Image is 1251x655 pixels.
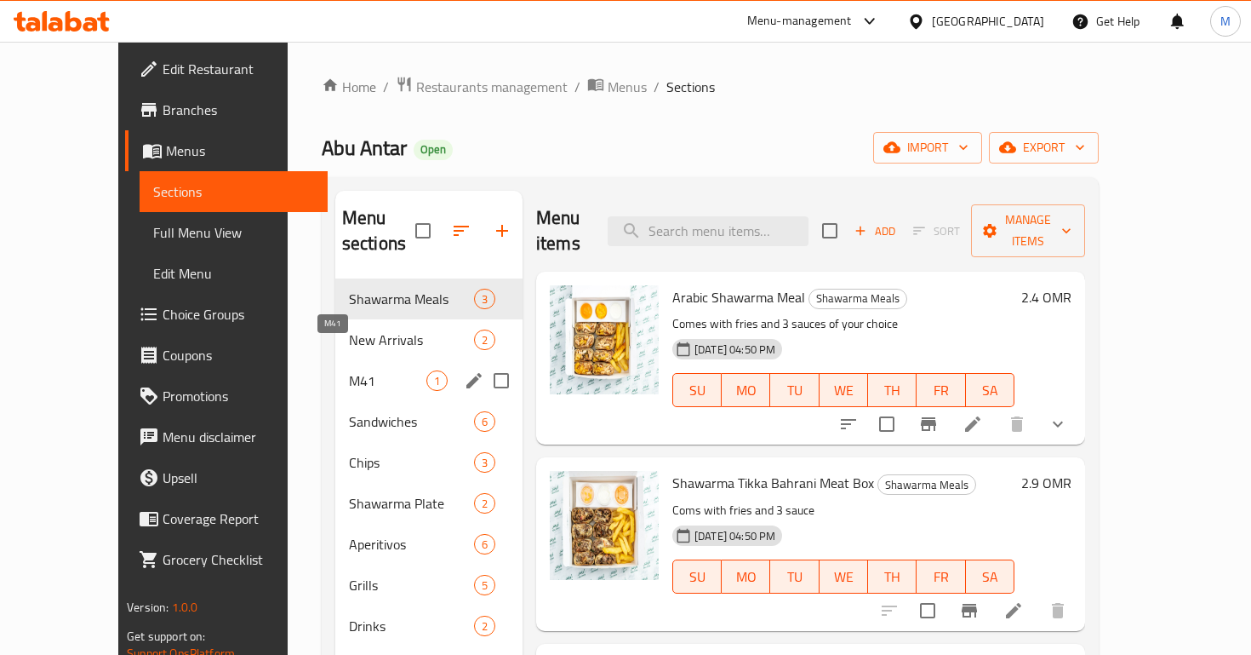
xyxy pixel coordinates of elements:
[680,565,715,589] span: SU
[475,618,494,635] span: 2
[335,606,523,646] div: Drinks2
[125,376,327,417] a: Promotions
[163,59,313,79] span: Edit Restaurant
[140,212,327,253] a: Full Menu View
[475,537,494,553] span: 6
[966,560,1014,594] button: SA
[125,130,327,171] a: Menus
[654,77,660,97] li: /
[335,483,523,524] div: Shawarma Plate2
[474,534,495,554] div: items
[163,100,313,120] span: Branches
[335,565,523,606] div: Grills5
[426,371,448,391] div: items
[163,345,313,365] span: Coupons
[482,210,523,251] button: Add section
[777,565,812,589] span: TU
[335,279,523,319] div: Shawarma Meals3
[335,360,523,401] div: M411edit
[125,49,327,89] a: Edit Restaurant
[349,289,474,309] div: Shawarma Meals
[349,493,474,514] span: Shawarma Plate
[349,452,474,473] span: Chips
[127,625,205,647] span: Get support on:
[335,401,523,442] div: Sandwiches6
[852,221,898,241] span: Add
[475,414,494,430] span: 6
[322,77,376,97] a: Home
[474,452,495,473] div: items
[322,76,1099,98] nav: breadcrumb
[163,508,313,529] span: Coverage Report
[808,289,907,309] div: Shawarma Meals
[722,560,770,594] button: MO
[973,565,1008,589] span: SA
[910,593,945,629] span: Select to update
[932,12,1044,31] div: [GEOGRAPHIC_DATA]
[125,335,327,376] a: Coupons
[608,216,808,246] input: search
[875,378,910,403] span: TH
[475,455,494,471] span: 3
[971,204,1085,257] button: Manage items
[125,89,327,130] a: Branches
[125,417,327,457] a: Menu disclaimer
[475,332,494,348] span: 2
[777,378,812,403] span: TU
[140,253,327,294] a: Edit Menu
[1021,285,1071,309] h6: 2.4 OMR
[949,590,990,631] button: Branch-specific-item
[747,11,852,32] div: Menu-management
[474,616,495,636] div: items
[163,386,313,406] span: Promotions
[672,500,1014,521] p: Coms with fries and 3 sauce
[461,368,487,394] button: edit
[973,378,1008,403] span: SA
[416,77,568,97] span: Restaurants management
[383,77,389,97] li: /
[163,549,313,570] span: Grocery Checklist
[820,560,868,594] button: WE
[163,427,313,447] span: Menu disclaimer
[474,493,495,514] div: items
[536,205,587,256] h2: Menu items
[474,289,495,309] div: items
[887,137,968,158] span: import
[125,539,327,580] a: Grocery Checklist
[917,373,965,407] button: FR
[875,565,910,589] span: TH
[878,475,975,495] span: Shawarma Meals
[877,474,976,495] div: Shawarma Meals
[1003,600,1024,621] a: Edit menu item
[672,284,805,310] span: Arabic Shawarma Meal
[140,171,327,212] a: Sections
[349,616,474,636] span: Drinks
[349,575,474,595] span: Grills
[349,371,426,391] span: M41
[125,498,327,539] a: Coverage Report
[1037,404,1078,445] button: show more
[770,560,819,594] button: TU
[474,575,495,595] div: items
[587,76,647,98] a: Menus
[680,378,715,403] span: SU
[923,378,958,403] span: FR
[989,132,1099,164] button: export
[349,411,474,432] div: Sandwiches
[574,77,580,97] li: /
[672,560,722,594] button: SU
[770,373,819,407] button: TU
[963,414,983,434] a: Edit menu item
[728,378,763,403] span: MO
[826,565,861,589] span: WE
[812,213,848,249] span: Select section
[966,373,1014,407] button: SA
[349,534,474,554] div: Aperitivos
[475,577,494,594] span: 5
[342,205,415,256] h2: Menu sections
[153,181,313,202] span: Sections
[809,289,906,308] span: Shawarma Meals
[474,411,495,432] div: items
